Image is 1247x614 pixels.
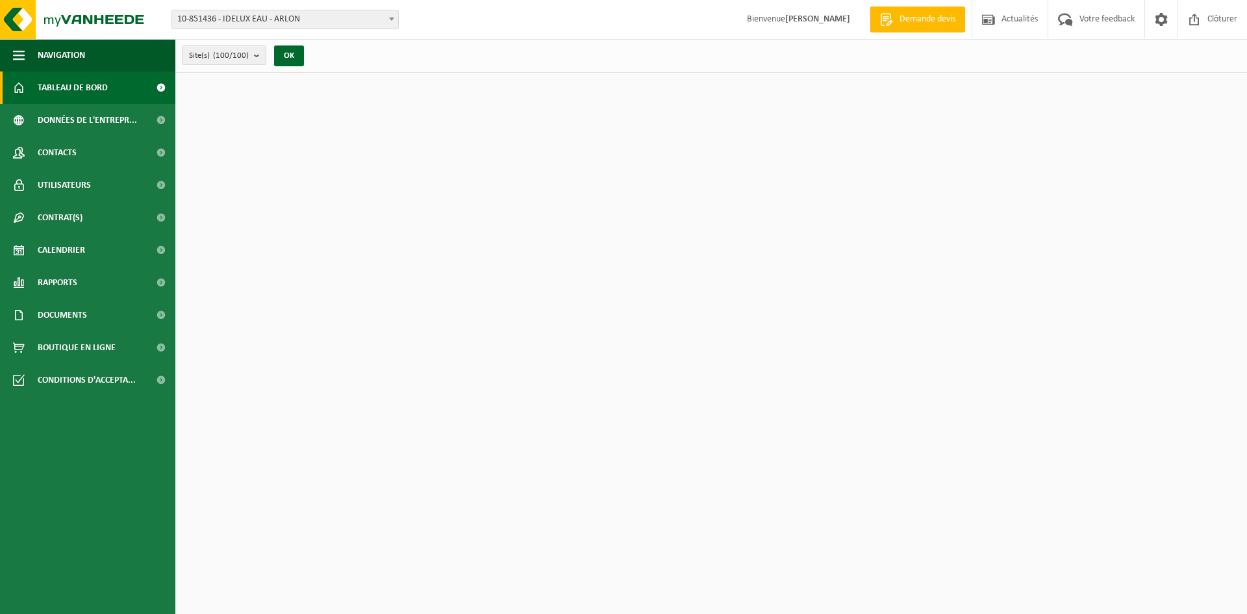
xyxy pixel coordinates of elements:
[38,364,136,396] span: Conditions d'accepta...
[785,14,850,24] strong: [PERSON_NAME]
[38,331,116,364] span: Boutique en ligne
[38,299,87,331] span: Documents
[38,169,91,201] span: Utilisateurs
[182,45,266,65] button: Site(s)(100/100)
[896,13,959,26] span: Demande devis
[38,266,77,299] span: Rapports
[38,234,85,266] span: Calendrier
[274,45,304,66] button: OK
[172,10,398,29] span: 10-851436 - IDELUX EAU - ARLON
[38,136,77,169] span: Contacts
[38,201,82,234] span: Contrat(s)
[213,51,249,60] count: (100/100)
[38,104,137,136] span: Données de l'entrepr...
[38,39,85,71] span: Navigation
[38,71,108,104] span: Tableau de bord
[189,46,249,66] span: Site(s)
[870,6,965,32] a: Demande devis
[171,10,399,29] span: 10-851436 - IDELUX EAU - ARLON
